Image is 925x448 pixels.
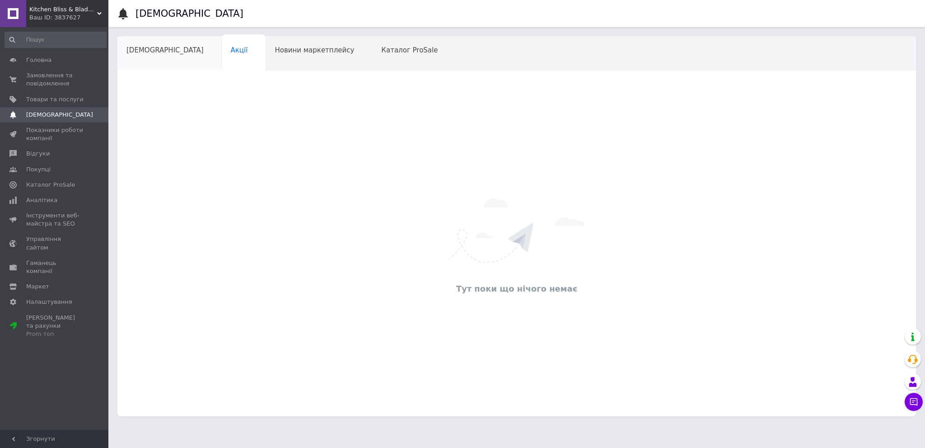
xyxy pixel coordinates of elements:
[26,196,57,204] span: Аналітика
[26,165,51,174] span: Покупці
[26,212,84,228] span: Інструменти веб-майстра та SEO
[231,46,248,54] span: Акції
[26,126,84,142] span: Показники роботи компанії
[26,314,84,339] span: [PERSON_NAME] та рахунки
[26,181,75,189] span: Каталог ProSale
[26,150,50,158] span: Відгуки
[26,71,84,88] span: Замовлення та повідомлення
[26,259,84,275] span: Гаманець компанії
[905,393,923,411] button: Чат з покупцем
[275,46,354,54] span: Новини маркетплейсу
[126,46,204,54] span: [DEMOGRAPHIC_DATA]
[26,56,51,64] span: Головна
[26,283,49,291] span: Маркет
[135,8,243,19] h1: [DEMOGRAPHIC_DATA]
[381,46,438,54] span: Каталог ProSale
[26,298,72,306] span: Налаштування
[26,95,84,104] span: Товари та послуги
[5,32,107,48] input: Пошук
[26,330,84,338] div: Prom топ
[26,235,84,251] span: Управління сайтом
[29,5,97,14] span: Kitchen Bliss & Blade Kiss
[29,14,108,22] div: Ваш ID: 3837627
[26,111,93,119] span: [DEMOGRAPHIC_DATA]
[122,283,911,294] div: Тут поки що нічого немає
